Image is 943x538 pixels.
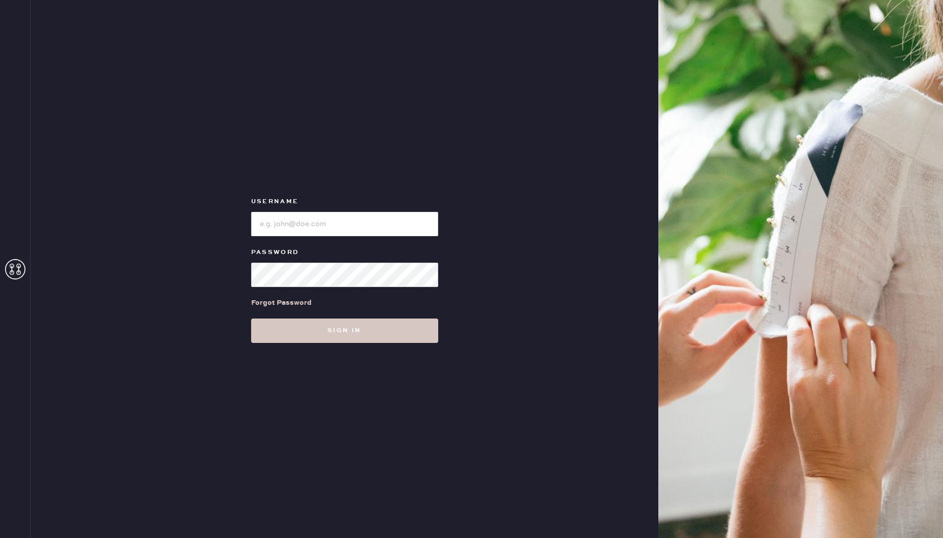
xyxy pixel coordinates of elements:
div: Forgot Password [251,297,312,308]
label: Password [251,246,438,259]
label: Username [251,196,438,208]
button: Sign in [251,319,438,343]
a: Forgot Password [251,287,312,319]
input: e.g. john@doe.com [251,212,438,236]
